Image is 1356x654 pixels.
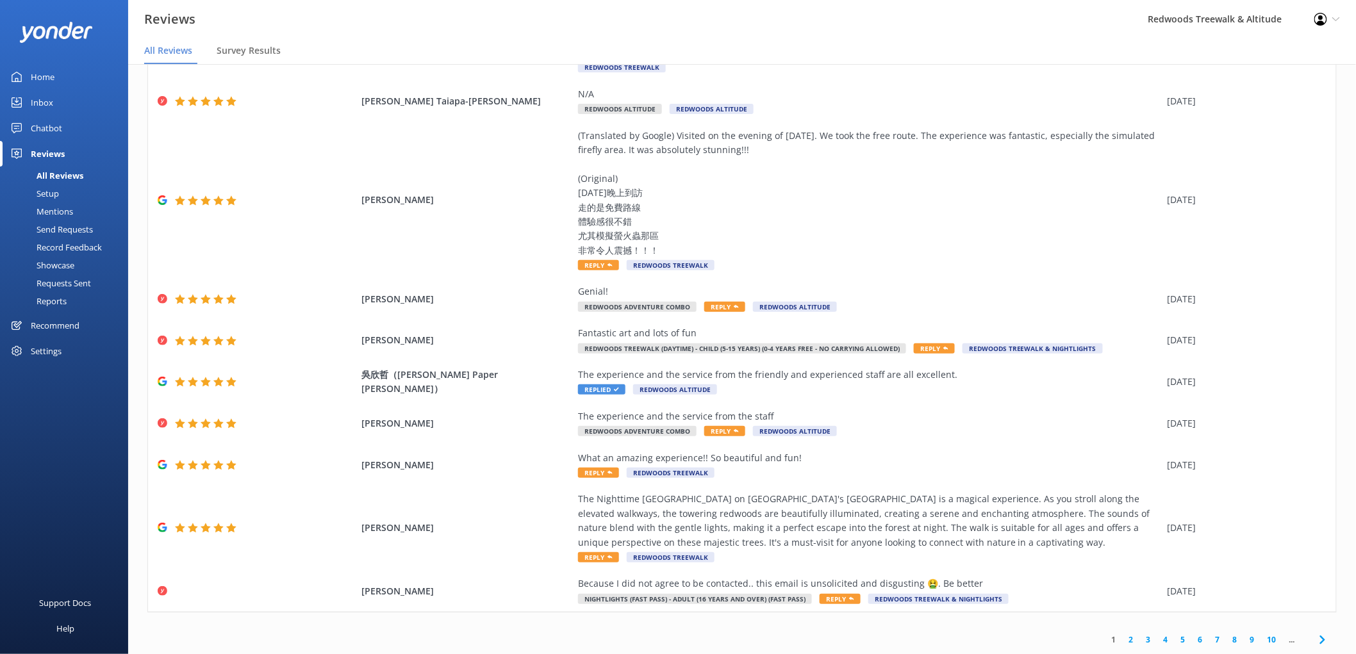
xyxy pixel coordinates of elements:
[704,302,745,312] span: Reply
[578,129,1161,258] div: (Translated by Google) Visited on the evening of [DATE]. We took the free route. The experience w...
[8,220,93,238] div: Send Requests
[8,167,83,184] div: All Reviews
[8,274,128,292] a: Requests Sent
[753,302,837,312] span: Redwoods Altitude
[144,9,195,29] h3: Reviews
[633,384,717,395] span: Redwoods Altitude
[1168,94,1320,108] div: [DATE]
[1140,634,1157,646] a: 3
[578,284,1161,298] div: Genial!
[578,576,1161,591] div: Because I did not agree to be contacted.. this email is unsolicited and disgusting 🤮. Be better
[31,90,53,115] div: Inbox
[578,426,697,436] span: Redwoods Adventure Combo
[361,292,572,306] span: [PERSON_NAME]
[8,184,128,202] a: Setup
[578,384,625,395] span: Replied
[1168,333,1320,347] div: [DATE]
[31,313,79,338] div: Recommend
[144,44,192,57] span: All Reviews
[578,104,662,114] span: Redwoods Altitude
[8,167,128,184] a: All Reviews
[670,104,754,114] span: Redwoods Altitude
[1168,416,1320,430] div: [DATE]
[627,468,715,478] span: Redwoods Treewalk
[578,594,812,604] span: Nightlights (Fast Pass) - Adult (16 years and over) (Fast Pass)
[1244,634,1261,646] a: 9
[19,22,93,43] img: yonder-white-logo.png
[1209,634,1227,646] a: 7
[1168,375,1320,389] div: [DATE]
[1105,634,1123,646] a: 1
[8,256,128,274] a: Showcase
[1261,634,1283,646] a: 10
[31,338,62,364] div: Settings
[820,594,861,604] span: Reply
[578,552,619,562] span: Reply
[578,260,619,270] span: Reply
[8,184,59,202] div: Setup
[31,64,54,90] div: Home
[56,616,74,641] div: Help
[8,202,73,220] div: Mentions
[361,458,572,472] span: [PERSON_NAME]
[578,492,1161,550] div: The Nighttime [GEOGRAPHIC_DATA] on [GEOGRAPHIC_DATA]'s [GEOGRAPHIC_DATA] is a magical experience....
[8,274,91,292] div: Requests Sent
[1157,634,1175,646] a: 4
[8,292,67,310] div: Reports
[361,521,572,535] span: [PERSON_NAME]
[1123,634,1140,646] a: 2
[578,87,1161,101] div: N/A
[578,468,619,478] span: Reply
[361,193,572,207] span: [PERSON_NAME]
[578,62,666,72] span: Redwoods Treewalk
[578,326,1161,340] div: Fantastic art and lots of fun
[868,594,1009,604] span: Redwoods Treewalk & Nightlights
[578,368,1161,382] div: The experience and the service from the friendly and experienced staff are all excellent.
[8,238,128,256] a: Record Feedback
[753,426,837,436] span: Redwoods Altitude
[627,552,715,562] span: Redwoods Treewalk
[31,115,62,141] div: Chatbot
[578,343,906,354] span: Redwoods Treewalk (Daytime) - Child (5-15 years) (0-4 years free - no carrying allowed)
[1192,634,1209,646] a: 6
[578,451,1161,465] div: What an amazing experience!! So beautiful and fun!
[1168,193,1320,207] div: [DATE]
[361,416,572,430] span: [PERSON_NAME]
[1227,634,1244,646] a: 8
[1168,458,1320,472] div: [DATE]
[578,409,1161,423] div: The experience and the service from the staff
[578,302,697,312] span: Redwoods Adventure Combo
[361,584,572,598] span: [PERSON_NAME]
[361,94,572,108] span: [PERSON_NAME] Taiapa-[PERSON_NAME]
[31,141,65,167] div: Reviews
[1283,634,1302,646] span: ...
[8,220,128,238] a: Send Requests
[217,44,281,57] span: Survey Results
[1168,292,1320,306] div: [DATE]
[8,202,128,220] a: Mentions
[914,343,955,354] span: Reply
[8,256,74,274] div: Showcase
[1168,521,1320,535] div: [DATE]
[8,238,102,256] div: Record Feedback
[1175,634,1192,646] a: 5
[1168,584,1320,598] div: [DATE]
[361,368,572,396] span: 吳欣哲（[PERSON_NAME] Paper [PERSON_NAME]）
[704,426,745,436] span: Reply
[963,343,1103,354] span: Redwoods Treewalk & Nightlights
[627,260,715,270] span: Redwoods Treewalk
[8,292,128,310] a: Reports
[361,333,572,347] span: [PERSON_NAME]
[40,590,92,616] div: Support Docs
